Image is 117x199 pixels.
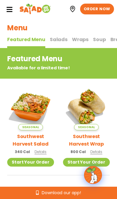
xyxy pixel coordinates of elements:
span: ORDER NOW [84,6,110,12]
img: Product photo for Southwest Harvest Wrap [63,83,110,130]
h2: Southwest Harvest Salad [7,133,54,148]
h2: Southwest Harvest Wrap [63,133,110,148]
span: Salads [50,36,67,43]
span: Featured Menu [7,36,45,43]
span: Details [90,149,102,154]
h2: Featured Menu [7,53,89,64]
img: Product photo for Southwest Harvest Salad [7,83,54,130]
img: Header logo [19,3,51,15]
a: Start Your Order [7,158,54,167]
span: 340 Cal [15,149,30,155]
span: 800 Cal [70,149,86,155]
img: wpChatIcon [85,167,101,183]
span: Download our app! [42,191,81,195]
a: Download our app! [36,191,81,195]
h1: Menu [7,23,110,33]
span: Seasonal [74,124,98,130]
p: Available for a limited time! [7,65,89,71]
span: Details [34,149,46,154]
a: ORDER NOW [80,4,114,14]
a: Start Your Order [63,158,110,167]
span: Wraps [72,36,88,43]
span: Soup [93,36,106,43]
span: Seasonal [18,124,43,130]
